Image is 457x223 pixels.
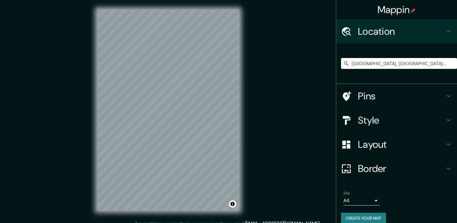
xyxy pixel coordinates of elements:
div: Location [336,19,457,44]
h4: Location [358,25,445,37]
h4: Style [358,114,445,126]
div: Pins [336,84,457,108]
h4: Pins [358,90,445,102]
div: Border [336,157,457,181]
div: A4 [343,196,380,205]
div: Style [336,108,457,132]
h4: Layout [358,138,445,150]
label: Size [343,191,350,196]
canvas: Map [97,10,239,211]
img: pin-icon.png [411,8,416,13]
h4: Border [358,163,445,175]
h4: Mappin [378,4,416,16]
div: Layout [336,132,457,157]
button: Toggle attribution [229,200,236,208]
input: Pick your city or area [341,58,457,69]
